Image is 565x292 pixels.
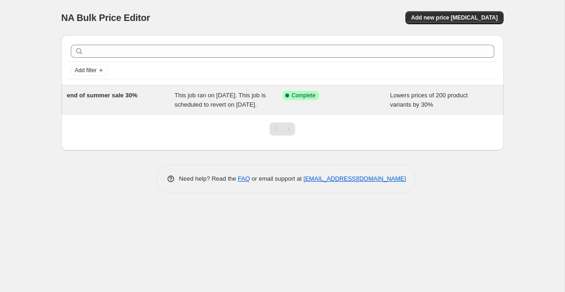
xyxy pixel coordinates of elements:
nav: Pagination [269,122,295,136]
span: end of summer sale 30% [67,92,138,99]
span: Need help? Read the [179,175,238,182]
a: FAQ [238,175,250,182]
span: NA Bulk Price Editor [61,13,150,23]
span: or email support at [250,175,303,182]
span: This job ran on [DATE]. This job is scheduled to revert on [DATE]. [175,92,266,108]
span: Add filter [75,67,97,74]
button: Add filter [71,65,108,76]
span: Add new price [MEDICAL_DATA] [411,14,498,21]
button: Add new price [MEDICAL_DATA] [405,11,503,24]
a: [EMAIL_ADDRESS][DOMAIN_NAME] [303,175,406,182]
span: Lowers prices of 200 product variants by 30% [390,92,468,108]
span: Complete [292,92,316,99]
